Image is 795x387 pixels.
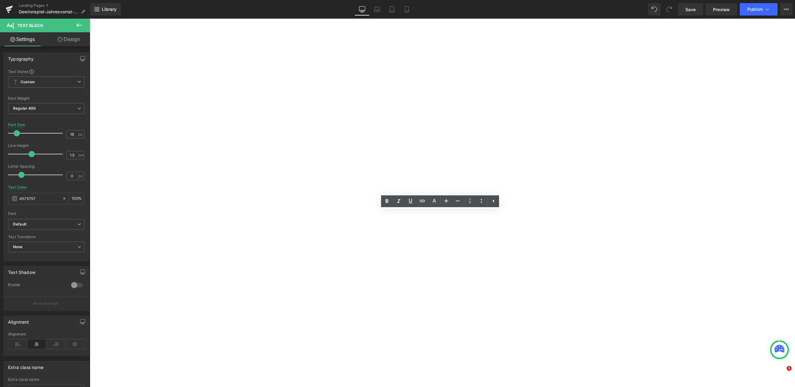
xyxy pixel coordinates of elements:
a: Mobile [399,3,414,16]
div: Text Styles [8,69,84,74]
span: Publish [747,7,763,12]
button: Publish [740,3,778,16]
span: Save [685,6,696,13]
a: Preview [706,3,737,16]
div: Font Size [8,123,25,127]
button: Redo [663,3,675,16]
div: % [69,193,84,204]
span: Preview [713,6,730,13]
p: More settings [33,301,58,306]
i: Default [13,222,26,227]
div: Text Color [8,185,27,189]
div: Typography [8,53,34,61]
div: Enable [8,282,65,289]
a: Tablet [384,3,399,16]
div: Text Shadow [8,266,35,275]
div: Line Height [8,143,84,148]
a: Design [46,32,91,46]
div: Extra class name [8,377,84,382]
b: None [13,244,23,249]
span: Library [102,7,116,12]
span: Gewinnspiel-Jahresvorrat-Quarantini-Gin-Bestätigungsseite-NK [19,9,78,14]
div: Letter Spacing [8,164,84,169]
span: Text Block [17,23,43,28]
div: Font [8,212,84,216]
button: More settings [4,296,89,311]
b: Custom [20,80,35,85]
b: Regular 400 [13,106,36,111]
div: Text Transform [8,235,84,239]
div: Alignment [8,316,29,325]
iframe: Intercom live chat [774,366,789,381]
a: Landing Pages [19,3,90,8]
div: Alignment [8,332,84,336]
a: Desktop [355,3,370,16]
div: Font Weight [8,96,84,101]
a: Laptop [370,3,384,16]
button: More [780,3,793,16]
span: px [78,132,84,136]
span: em [78,153,84,157]
span: px [78,174,84,178]
span: 1 [787,366,792,371]
input: Color [20,195,59,202]
div: Extra class name [8,361,43,370]
button: Undo [648,3,661,16]
a: New Library [90,3,121,16]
